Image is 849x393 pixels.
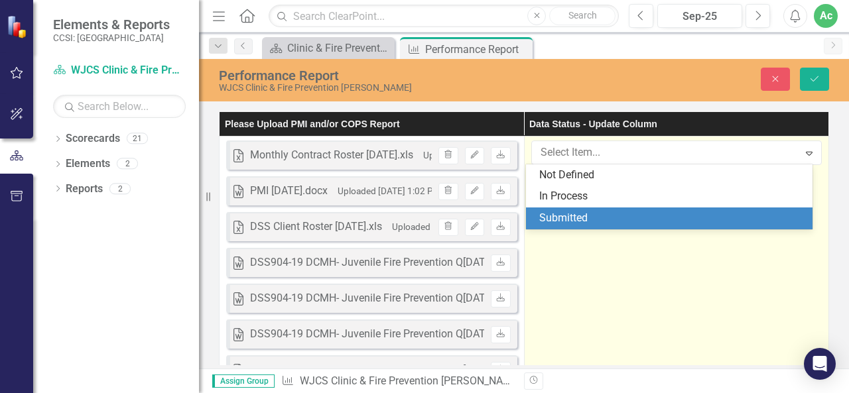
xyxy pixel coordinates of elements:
[568,10,597,21] span: Search
[53,63,186,78] a: WJCS Clinic & Fire Prevention [PERSON_NAME]
[804,348,836,380] div: Open Intercom Messenger
[392,221,495,232] small: Uploaded [DATE] 1:02 PM
[425,41,529,58] div: Performance Report
[549,7,616,25] button: Search
[269,5,619,28] input: Search ClearPoint...
[250,219,382,235] div: DSS Client Roster [DATE].xls
[539,168,805,183] div: Not Defined
[281,374,514,389] div: » »
[219,68,552,83] div: Performance Report
[287,40,391,56] div: Clinic & Fire Prevention [PERSON_NAME] Landing Page
[127,133,148,144] div: 21
[250,291,519,306] div: DSS904-19 DCMH- Juvenile Fire Prevention Q[DATE].docx
[53,17,170,32] span: Elements & Reports
[219,83,552,93] div: WJCS Clinic & Fire Prevention [PERSON_NAME]
[814,4,838,28] button: Ac
[250,327,519,342] div: DSS904-19 DCMH- Juvenile Fire Prevention Q[DATE].docx
[300,374,521,387] a: WJCS Clinic & Fire Prevention [PERSON_NAME]
[338,186,441,196] small: Uploaded [DATE] 1:02 PM
[117,158,138,170] div: 2
[250,184,328,199] div: PMI [DATE].docx
[66,182,103,197] a: Reports
[66,131,120,146] a: Scorecards
[662,9,738,25] div: Sep-25
[53,32,170,43] small: CCSI: [GEOGRAPHIC_DATA]
[265,40,391,56] a: Clinic & Fire Prevention [PERSON_NAME] Landing Page
[250,363,519,378] div: DSS904-19 DCMH- Juvenile Fire Prevention Q[DATE].docx
[66,156,110,172] a: Elements
[53,95,186,118] input: Search Below...
[539,211,805,226] div: Submitted
[7,15,30,38] img: ClearPoint Strategy
[539,189,805,204] div: In Process
[423,150,527,160] small: Uploaded [DATE] 1:02 PM
[109,183,131,194] div: 2
[250,148,413,163] div: Monthly Contract Roster [DATE].xls
[250,255,519,270] div: DSS904-19 DCMH- Juvenile Fire Prevention Q[DATE].docx
[212,374,275,388] span: Assign Group
[657,4,742,28] button: Sep-25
